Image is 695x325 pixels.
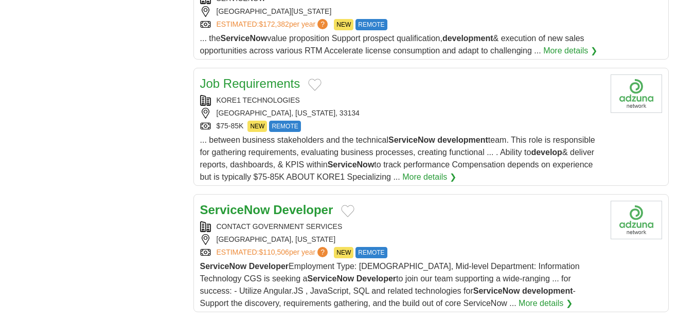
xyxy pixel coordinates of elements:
[355,19,387,30] span: REMOTE
[200,6,602,17] div: [GEOGRAPHIC_DATA][US_STATE]
[317,19,328,29] span: ?
[221,34,268,43] strong: ServiceNow
[308,79,322,91] button: Add to favorite jobs
[200,262,247,271] strong: ServiceNow
[200,262,580,308] span: Employment Type: [DEMOGRAPHIC_DATA], Mid-level Department: Information Technology CGS is seeking ...
[200,121,602,132] div: $75-85K
[217,247,330,258] a: ESTIMATED:$110,506per year?
[341,205,354,217] button: Add to favorite jobs
[328,160,375,169] strong: ServiceNow
[543,45,597,57] a: More details ❯
[200,221,602,232] div: CONTACT GOVERNMENT SERVICES
[317,247,328,257] span: ?
[200,234,602,245] div: [GEOGRAPHIC_DATA], [US_STATE]
[531,148,562,157] strong: develop
[522,286,573,295] strong: development
[200,203,333,217] a: ServiceNow Developer
[355,247,387,258] span: REMOTE
[473,286,520,295] strong: ServiceNow
[519,297,573,310] a: More details ❯
[259,248,289,256] span: $110,506
[200,203,270,217] strong: ServiceNow
[247,121,267,132] span: NEW
[611,74,662,113] img: Company logo
[273,203,333,217] strong: Developer
[200,34,584,55] span: ... the value proposition Support prospect qualification, & execution of new sales opportunities ...
[259,20,289,28] span: $172,382
[200,108,602,119] div: [GEOGRAPHIC_DATA], [US_STATE], 33134
[217,19,330,30] a: ESTIMATED:$172,382per year?
[200,77,300,90] a: Job Requirements
[269,121,300,132] span: REMOTE
[334,247,353,258] span: NEW
[442,34,493,43] strong: development
[308,274,354,283] strong: ServiceNow
[611,201,662,239] img: Company logo
[334,19,353,30] span: NEW
[437,136,488,144] strong: development
[249,262,289,271] strong: Developer
[388,136,435,144] strong: ServiceNow
[200,136,595,181] span: ... between business stakeholders and the technical team. This role is responsible for gathering ...
[357,274,396,283] strong: Developer
[402,171,456,183] a: More details ❯
[200,95,602,106] div: KORE1 TECHNOLOGIES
